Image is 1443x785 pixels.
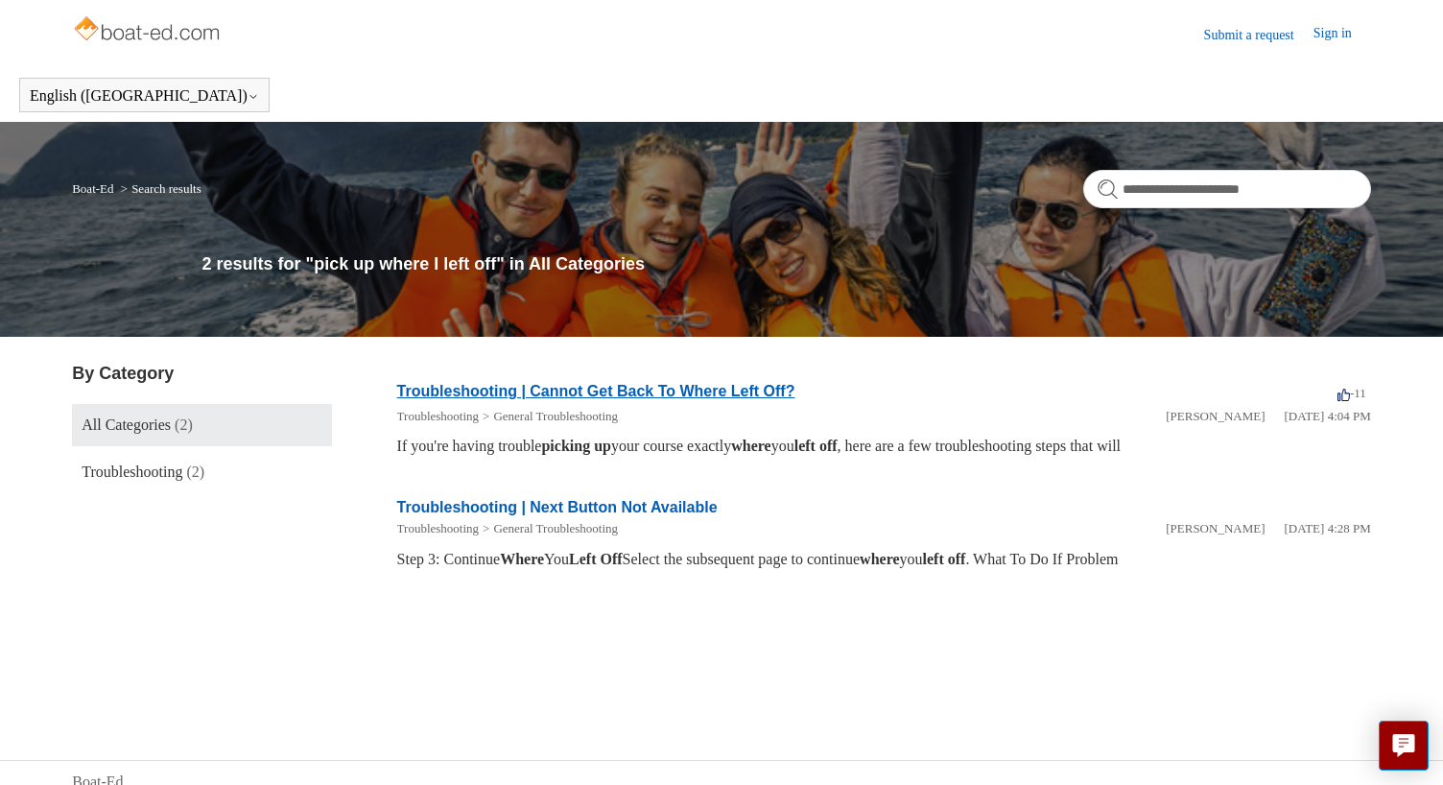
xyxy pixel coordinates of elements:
[72,181,113,196] a: Boat-Ed
[1083,170,1371,208] input: Search
[923,551,944,567] em: left
[72,12,225,50] img: Boat-Ed Help Center home page
[30,87,259,105] button: English ([GEOGRAPHIC_DATA])
[397,521,479,535] a: Troubleshooting
[1204,25,1313,45] a: Submit a request
[82,416,171,433] span: All Categories
[500,551,544,567] em: Where
[175,416,193,433] span: (2)
[1166,407,1265,426] li: [PERSON_NAME]
[72,451,332,493] a: Troubleshooting (2)
[479,407,618,426] li: General Troubleshooting
[82,464,182,480] span: Troubleshooting
[1379,721,1429,771] button: Live chat
[794,438,816,454] em: left
[569,551,596,567] em: Left
[186,464,204,480] span: (2)
[72,361,332,387] h3: By Category
[860,551,899,567] em: where
[493,521,618,535] a: General Troubleshooting
[397,383,795,399] a: Troubleshooting | Cannot Get Back To Where Left Off?
[202,251,1371,277] h1: 2 results for "pick up where I left off" in All Categories
[397,548,1371,571] div: Step 3: Continue You Select the subsequent page to continue you . What To Do If Problem
[594,438,611,454] em: up
[493,409,618,423] a: General Troubleshooting
[397,435,1371,458] div: If you're having trouble your course exactly you , here are a few troubleshooting steps that will
[397,407,479,426] li: Troubleshooting
[731,438,770,454] em: where
[1285,409,1371,423] time: 01/05/2024, 16:04
[1166,519,1265,538] li: [PERSON_NAME]
[600,551,622,567] em: Off
[72,181,117,196] li: Boat-Ed
[819,438,838,454] em: off
[397,499,718,515] a: Troubleshooting | Next Button Not Available
[1285,521,1371,535] time: 01/05/2024, 16:28
[1313,23,1371,46] a: Sign in
[397,519,479,538] li: Troubleshooting
[541,438,590,454] em: picking
[479,519,618,538] li: General Troubleshooting
[397,409,479,423] a: Troubleshooting
[117,181,201,196] li: Search results
[1337,386,1366,400] span: -11
[72,404,332,446] a: All Categories (2)
[948,551,966,567] em: off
